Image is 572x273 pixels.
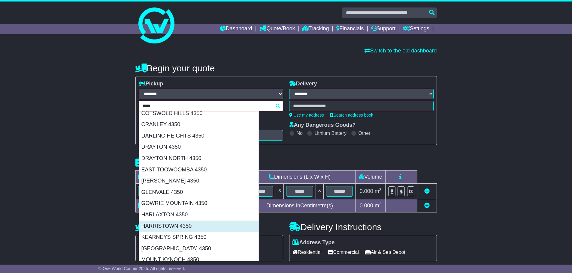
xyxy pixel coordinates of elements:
span: Air & Sea Depot [365,248,405,257]
a: Search address book [330,113,373,117]
td: x [316,184,323,199]
a: Use my address [289,113,324,117]
label: Lithium Battery [314,130,347,136]
label: Delivery [289,81,317,87]
div: DARLING HEIGHTS 4350 [139,130,259,142]
a: Quote/Book [259,24,295,34]
a: Support [371,24,395,34]
div: KEARNEYS SPRING 4350 [139,232,259,243]
span: Commercial [328,248,359,257]
a: Remove this item [424,188,430,194]
td: Dimensions (L x W x H) [244,171,356,184]
td: Type [135,171,186,184]
label: Other [359,130,371,136]
span: Residential [292,248,322,257]
a: Add new item [424,203,430,209]
span: 0.000 [360,188,373,194]
td: Dimensions in Centimetre(s) [244,199,356,212]
td: Volume [356,171,386,184]
a: Switch to the old dashboard [365,48,437,54]
h4: Package details | [135,157,211,167]
label: No [297,130,303,136]
label: Pickup [139,81,163,87]
div: DRAYTON NORTH 4350 [139,153,259,164]
a: Tracking [302,24,329,34]
div: GLENVALE 4350 [139,187,259,198]
div: GOWRIE MOUNTAIN 4350 [139,198,259,209]
label: Any Dangerous Goods? [289,122,356,129]
h4: Begin your quote [135,63,437,73]
div: COTSWOLD HILLS 4350 [139,108,259,119]
sup: 3 [379,202,382,206]
div: MOUNT KYNOCH 4350 [139,254,259,266]
div: [GEOGRAPHIC_DATA] 4350 [139,243,259,254]
div: CRANLEY 4350 [139,119,259,130]
div: HARLAXTON 4350 [139,209,259,221]
h4: Delivery Instructions [289,222,437,232]
span: m [375,188,382,194]
label: Address Type [292,239,335,246]
div: HARRISTOWN 4350 [139,221,259,232]
div: DRAYTON 4350 [139,141,259,153]
td: x [276,184,284,199]
span: 0.000 [360,203,373,209]
a: Settings [403,24,429,34]
a: Financials [336,24,364,34]
td: Total [135,199,186,212]
span: © One World Courier 2025. All rights reserved. [98,266,185,271]
div: [PERSON_NAME] 4350 [139,175,259,187]
sup: 3 [379,187,382,192]
a: Dashboard [220,24,252,34]
h4: Pickup Instructions [135,222,283,232]
typeahead: Please provide city [139,101,283,111]
span: m [375,203,382,209]
div: EAST TOOWOOMBA 4350 [139,164,259,176]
